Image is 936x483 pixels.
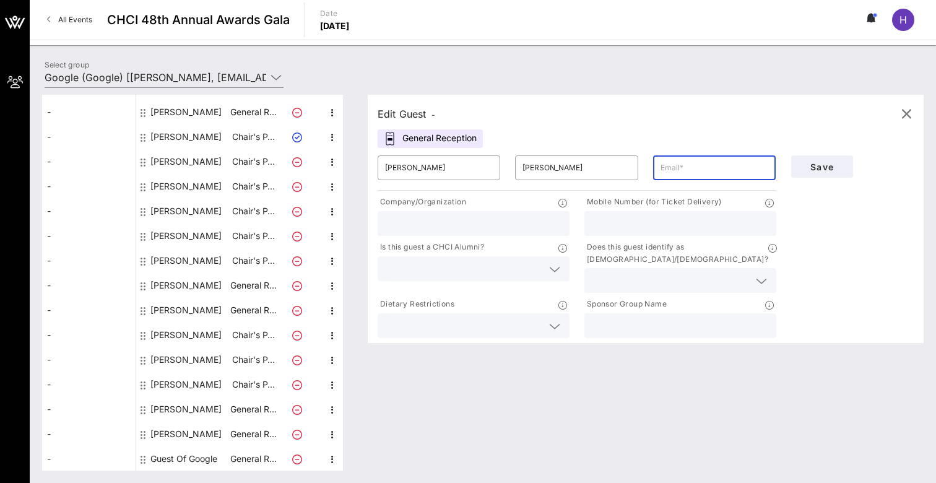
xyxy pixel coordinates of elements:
[42,174,135,199] div: -
[150,323,222,347] div: Laura Maristany
[45,60,89,69] label: Select group
[150,298,222,323] div: Julietta Lopez
[228,149,278,174] p: Chair's P…
[522,158,630,178] input: Last Name*
[150,397,222,422] div: Sam Aleman
[378,129,483,148] div: General Reception
[228,323,278,347] p: Chair's P…
[584,196,722,209] p: Mobile Number (for Ticket Delivery)
[661,158,768,178] input: Email*
[107,11,290,29] span: CHCI 48th Annual Awards Gala
[228,124,278,149] p: Chair's P…
[228,273,278,298] p: General R…
[42,224,135,248] div: -
[228,422,278,446] p: General R…
[42,124,135,149] div: -
[150,422,222,446] div: Steve Rosales
[228,347,278,372] p: Chair's P…
[42,273,135,298] div: -
[42,323,135,347] div: -
[228,397,278,422] p: General R…
[899,14,907,26] span: H
[320,7,350,20] p: Date
[228,199,278,224] p: Chair's P…
[40,10,100,30] a: All Events
[431,110,435,120] span: -
[228,100,278,124] p: General R…
[42,446,135,471] div: -
[378,241,484,254] p: Is this guest a CHCI Alumni?
[385,158,493,178] input: First Name*
[228,298,278,323] p: General R…
[150,273,222,298] div: JudeAnne Heath
[228,224,278,248] p: Chair's P…
[791,155,853,178] button: Save
[228,248,278,273] p: Chair's P…
[42,298,135,323] div: -
[150,446,217,471] div: Guest Of Google
[150,372,222,397] div: Melonie Parker
[150,347,222,372] div: Mauro Morales
[801,162,843,172] span: Save
[584,241,768,266] p: Does this guest identify as [DEMOGRAPHIC_DATA]/[DEMOGRAPHIC_DATA]?
[150,100,222,124] div: Alejandro Roark
[378,196,466,209] p: Company/Organization
[42,248,135,273] div: -
[150,224,222,248] div: Janet Murguia
[892,9,914,31] div: H
[150,199,222,224] div: Gladys Perez
[42,372,135,397] div: -
[150,174,222,199] div: Delia DeLaVara
[42,397,135,422] div: -
[42,347,135,372] div: -
[378,298,454,311] p: Dietary Restrictions
[42,199,135,224] div: -
[150,124,222,149] div: Chanelle Hardy
[42,149,135,174] div: -
[150,248,222,273] div: Jesus Garcia-Valadez
[150,149,222,174] div: Dayanara Ramirez
[228,174,278,199] p: Chair's P…
[320,20,350,32] p: [DATE]
[228,372,278,397] p: Chair's P…
[42,422,135,446] div: -
[42,100,135,124] div: -
[378,105,435,123] div: Edit Guest
[228,446,278,471] p: General R…
[58,15,92,24] span: All Events
[584,298,667,311] p: Sponsor Group Name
